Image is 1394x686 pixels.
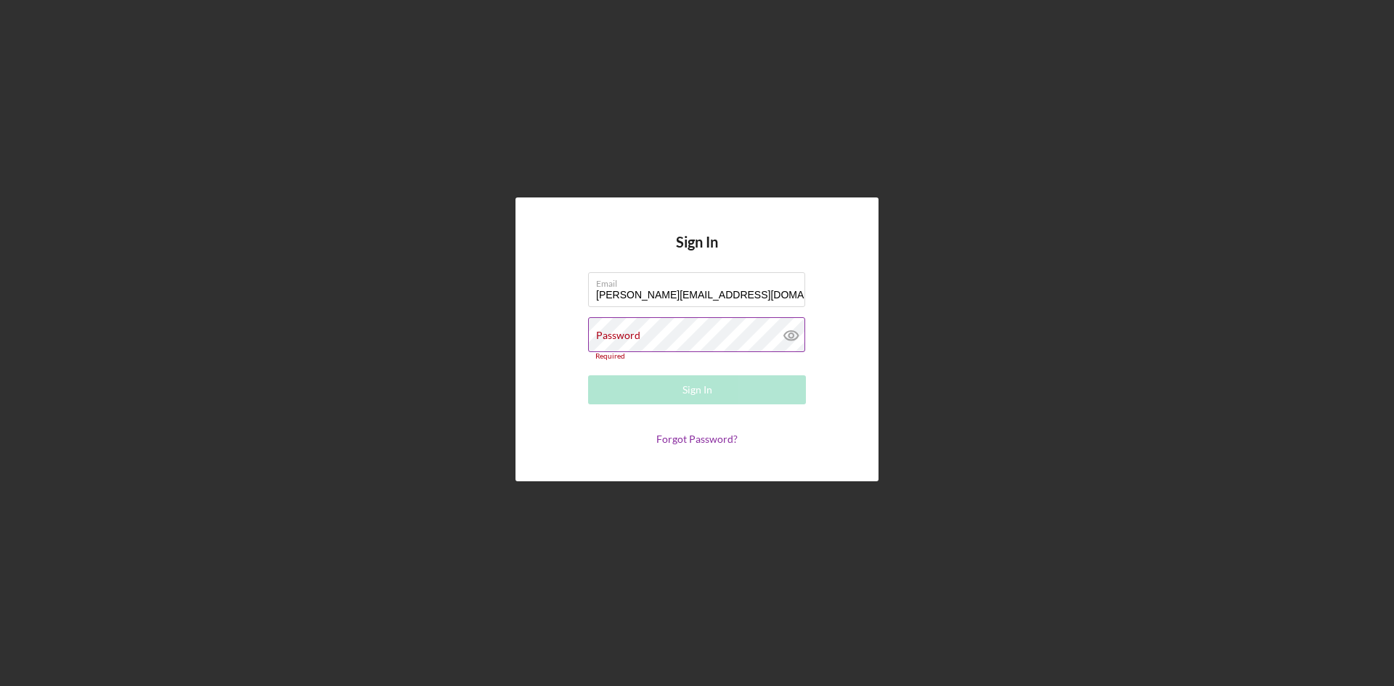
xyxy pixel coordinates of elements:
label: Email [596,273,805,289]
div: Required [588,352,806,361]
h4: Sign In [676,234,718,272]
div: Sign In [682,375,712,404]
button: Sign In [588,375,806,404]
label: Password [596,330,640,341]
a: Forgot Password? [656,433,738,445]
